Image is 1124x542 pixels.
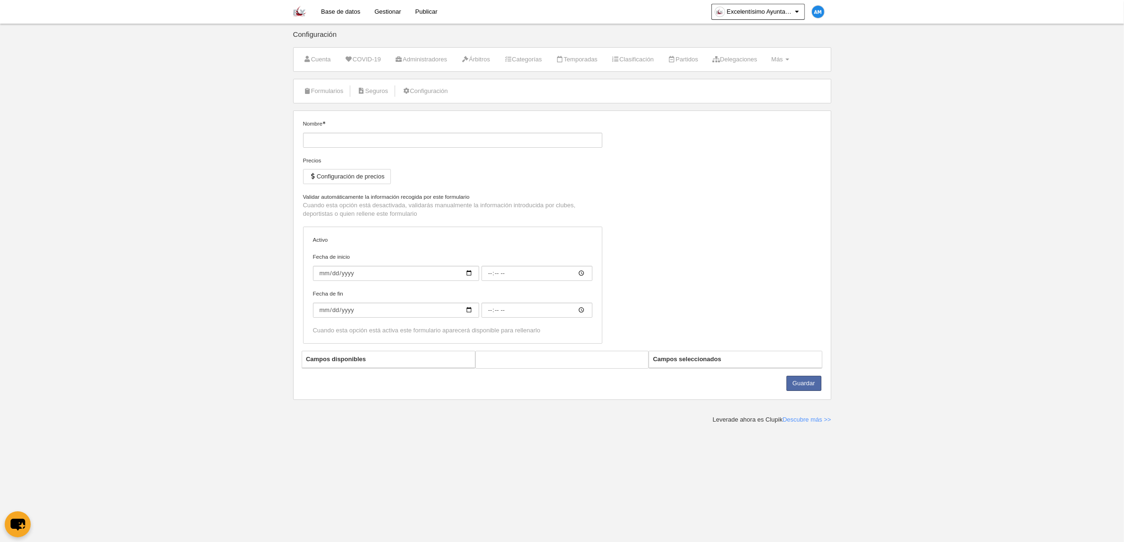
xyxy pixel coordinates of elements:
[715,7,725,17] img: OaIxavsTqvq8.30x30.jpg
[397,84,453,98] a: Configuración
[649,351,822,368] th: Campos seleccionados
[303,133,602,148] input: Nombre
[298,52,336,67] a: Cuenta
[303,193,602,201] label: Validar automáticamente la información recogida por este formulario
[303,119,602,148] label: Nombre
[303,156,602,165] div: Precios
[771,56,783,63] span: Más
[313,266,479,281] input: Fecha de inicio
[293,31,831,47] div: Configuración
[298,84,349,98] a: Formularios
[727,7,793,17] span: Excelentísimo Ayuntamiento de [GEOGRAPHIC_DATA]
[390,52,452,67] a: Administradores
[607,52,659,67] a: Clasificación
[313,253,592,281] label: Fecha de inicio
[786,376,821,391] button: Guardar
[293,6,306,17] img: Excelentísimo Ayuntamiento de Elche
[313,236,592,244] label: Activo
[499,52,547,67] a: Categorías
[456,52,495,67] a: Árbitros
[313,326,592,335] div: Cuando esta opción está activa este formulario aparecerá disponible para rellenarlo
[303,201,602,218] p: Cuando esta opción está desactivada, validarás manualmente la información introducida por clubes,...
[340,52,386,67] a: COVID-19
[766,52,794,67] a: Más
[352,84,393,98] a: Seguros
[313,289,592,318] label: Fecha de fin
[322,121,325,124] i: Obligatorio
[713,415,831,424] div: Leverade ahora es Clupik
[551,52,603,67] a: Temporadas
[711,4,805,20] a: Excelentísimo Ayuntamiento de [GEOGRAPHIC_DATA]
[482,266,592,281] input: Fecha de inicio
[313,303,479,318] input: Fecha de fin
[303,169,391,184] button: Configuración de precios
[5,511,31,537] button: chat-button
[783,416,831,423] a: Descubre más >>
[812,6,824,18] img: c2l6ZT0zMHgzMCZmcz05JnRleHQ9QU0mYmc9MWU4OGU1.png
[302,351,475,368] th: Campos disponibles
[482,303,592,318] input: Fecha de fin
[663,52,703,67] a: Partidos
[707,52,762,67] a: Delegaciones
